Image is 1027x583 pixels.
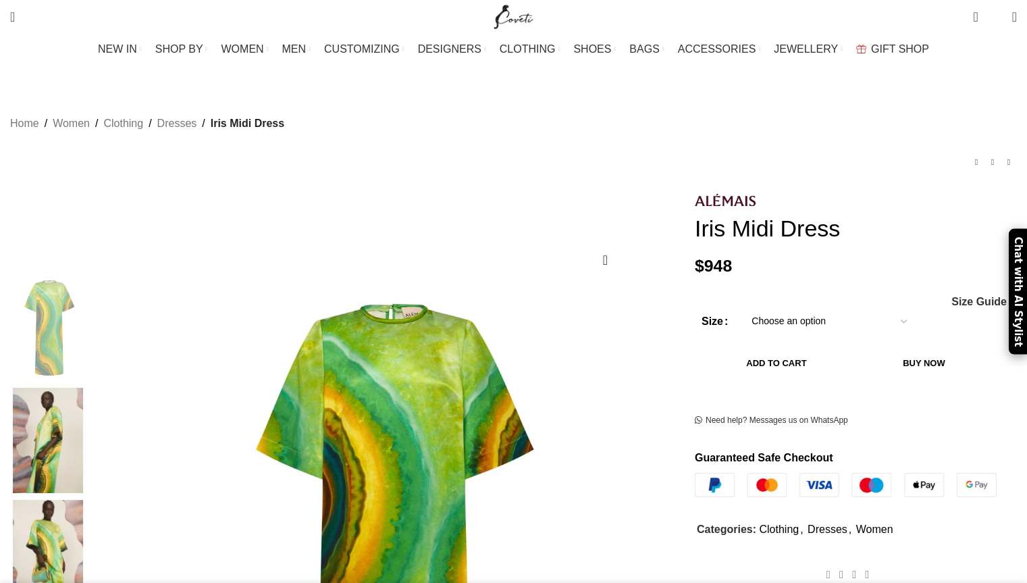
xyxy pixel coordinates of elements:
[221,43,264,55] span: WOMEN
[10,115,39,132] a: Home
[849,521,851,538] span: ,
[856,36,929,63] a: GIFT SHOP
[500,36,560,63] a: CLOTHING
[678,36,761,63] a: ACCESSORIES
[7,275,89,380] img: Alemais
[989,3,1002,30] div: My Wishlist
[53,115,90,132] a: Women
[98,36,142,63] a: NEW IN
[98,43,137,55] span: NEW IN
[695,215,1017,243] h1: Iris Midi Dress
[759,524,799,535] a: Clothing
[774,43,838,55] span: JEWELLERY
[324,43,400,55] span: CUSTOMIZING
[856,45,866,53] img: GiftBag
[951,297,1007,307] a: Size Guide
[629,43,659,55] span: BAGS
[697,524,756,535] span: Categories:
[221,36,269,63] a: WOMEN
[774,36,843,63] a: JEWELLERY
[678,43,756,55] span: ACCESSORIES
[500,43,556,55] span: CLOTHING
[157,115,197,132] a: Dresses
[974,7,984,17] span: 0
[695,257,732,275] bdi: 948
[695,415,848,426] a: Need help? Messages us on WhatsApp
[702,313,728,330] label: Size
[871,43,929,55] span: GIFT SHOP
[968,154,984,170] a: Previous product
[695,194,756,206] img: Alemais
[155,36,208,63] a: SHOP BY
[324,36,404,63] a: CUSTOMIZING
[856,524,893,535] a: Women
[695,257,704,275] span: $
[211,115,284,132] span: Iris Midi Dress
[3,36,1024,63] div: Main navigation
[282,43,307,55] span: MEN
[695,473,997,497] img: guaranteed-safe-checkout-bordered.j
[858,349,990,378] button: Buy now
[10,115,284,132] nav: Breadcrumb
[629,36,664,63] a: BAGS
[103,115,143,132] a: Clothing
[966,3,984,30] a: 0
[1001,154,1017,170] a: Next product
[695,452,833,463] strong: Guaranteed Safe Checkout
[702,349,851,378] button: Add to cart
[418,43,481,55] span: DESIGNERS
[800,521,803,538] span: ,
[573,36,616,63] a: SHOES
[7,388,89,493] img: Alemais Dresses
[3,3,22,30] a: Search
[282,36,311,63] a: MEN
[418,36,486,63] a: DESIGNERS
[573,43,611,55] span: SHOES
[155,43,203,55] span: SHOP BY
[991,14,1001,24] span: 0
[491,10,536,22] a: Site logo
[808,524,847,535] a: Dresses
